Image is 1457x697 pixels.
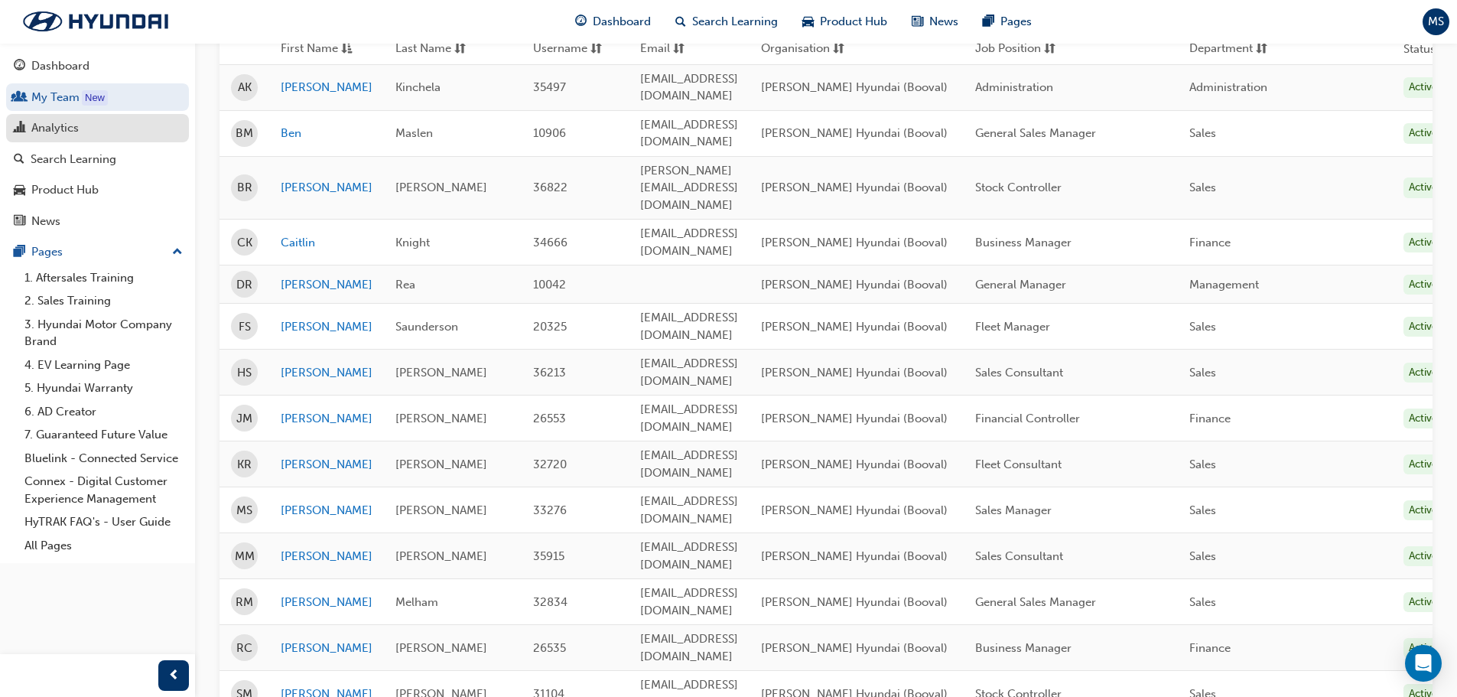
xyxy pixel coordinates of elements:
[18,313,189,353] a: 3. Hyundai Motor Company Brand
[761,236,948,249] span: [PERSON_NAME] Hyundai (Booval)
[761,549,948,563] span: [PERSON_NAME] Hyundai (Booval)
[395,236,430,249] span: Knight
[6,145,189,174] a: Search Learning
[975,641,1072,655] span: Business Manager
[1403,233,1443,253] div: Active
[395,549,487,563] span: [PERSON_NAME]
[281,40,365,59] button: First Nameasc-icon
[395,126,433,140] span: Maslen
[761,278,948,292] span: [PERSON_NAME] Hyundai (Booval)
[1189,503,1216,517] span: Sales
[14,184,25,197] span: car-icon
[1403,592,1443,613] div: Active
[533,458,567,471] span: 32720
[1423,8,1449,35] button: MS
[237,234,252,252] span: CK
[168,666,180,686] span: prev-icon
[1428,13,1444,31] span: MS
[1189,126,1216,140] span: Sales
[563,6,663,37] a: guage-iconDashboard
[236,276,252,294] span: DR
[6,49,189,238] button: DashboardMy TeamAnalyticsSearch LearningProduct HubNews
[640,118,738,149] span: [EMAIL_ADDRESS][DOMAIN_NAME]
[395,503,487,517] span: [PERSON_NAME]
[1189,412,1231,425] span: Finance
[675,12,686,31] span: search-icon
[395,40,480,59] button: Last Namesorting-icon
[236,125,253,142] span: BM
[761,412,948,425] span: [PERSON_NAME] Hyundai (Booval)
[172,243,183,262] span: up-icon
[533,412,566,425] span: 26553
[1403,546,1443,567] div: Active
[281,40,338,59] span: First Name
[761,458,948,471] span: [PERSON_NAME] Hyundai (Booval)
[1405,645,1442,682] div: Open Intercom Messenger
[761,320,948,334] span: [PERSON_NAME] Hyundai (Booval)
[454,40,466,59] span: sorting-icon
[237,456,252,474] span: KR
[281,364,372,382] a: [PERSON_NAME]
[31,57,89,75] div: Dashboard
[1403,500,1443,521] div: Active
[975,320,1050,334] span: Fleet Manager
[18,534,189,558] a: All Pages
[533,181,568,194] span: 36822
[590,40,602,59] span: sorting-icon
[395,40,451,59] span: Last Name
[640,164,738,212] span: [PERSON_NAME][EMAIL_ADDRESS][DOMAIN_NAME]
[533,320,567,334] span: 20325
[31,119,79,137] div: Analytics
[281,125,372,142] a: Ben
[281,456,372,474] a: [PERSON_NAME]
[575,12,587,31] span: guage-icon
[14,91,25,105] span: people-icon
[533,236,568,249] span: 34666
[239,318,251,336] span: FS
[1403,178,1443,198] div: Active
[1189,641,1231,655] span: Finance
[975,458,1062,471] span: Fleet Consultant
[281,234,372,252] a: Caitlin
[640,402,738,434] span: [EMAIL_ADDRESS][DOMAIN_NAME]
[1403,638,1443,659] div: Active
[761,40,845,59] button: Organisationsorting-icon
[235,548,255,565] span: MM
[975,181,1062,194] span: Stock Controller
[975,40,1041,59] span: Job Position
[593,13,651,31] span: Dashboard
[533,641,566,655] span: 26535
[533,595,568,609] span: 32834
[82,90,108,106] div: Tooltip anchor
[1403,275,1443,295] div: Active
[983,12,994,31] span: pages-icon
[975,549,1063,563] span: Sales Consultant
[14,215,25,229] span: news-icon
[14,60,25,73] span: guage-icon
[395,641,487,655] span: [PERSON_NAME]
[640,586,738,617] span: [EMAIL_ADDRESS][DOMAIN_NAME]
[395,458,487,471] span: [PERSON_NAME]
[236,594,253,611] span: RM
[971,6,1044,37] a: pages-iconPages
[6,83,189,112] a: My Team
[1044,40,1055,59] span: sorting-icon
[975,278,1066,292] span: General Manager
[341,40,353,59] span: asc-icon
[281,276,372,294] a: [PERSON_NAME]
[18,470,189,510] a: Connex - Digital Customer Experience Management
[18,510,189,534] a: HyTRAK FAQ's - User Guide
[975,366,1063,379] span: Sales Consultant
[975,40,1059,59] button: Job Positionsorting-icon
[395,412,487,425] span: [PERSON_NAME]
[640,632,738,663] span: [EMAIL_ADDRESS][DOMAIN_NAME]
[533,40,587,59] span: Username
[1189,40,1253,59] span: Department
[899,6,971,37] a: news-iconNews
[761,80,948,94] span: [PERSON_NAME] Hyundai (Booval)
[6,238,189,266] button: Pages
[18,447,189,471] a: Bluelink - Connected Service
[31,181,99,199] div: Product Hub
[975,595,1096,609] span: General Sales Manager
[833,40,844,59] span: sorting-icon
